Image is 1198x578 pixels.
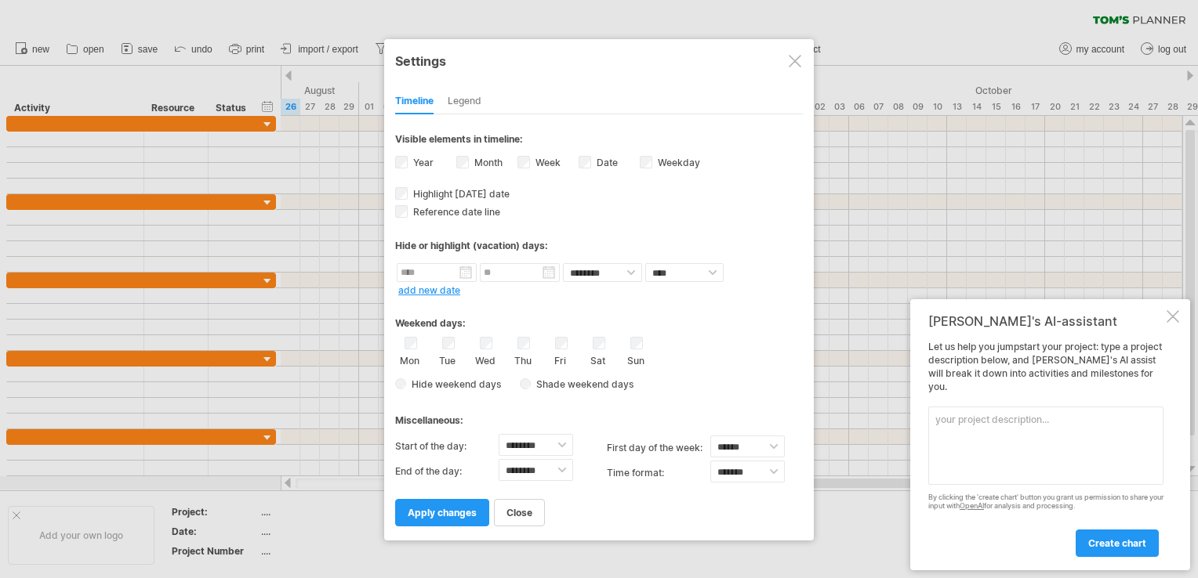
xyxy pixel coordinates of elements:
div: Let us help you jumpstart your project: type a project description below, and [PERSON_NAME]'s AI ... [928,341,1164,556]
span: Highlight [DATE] date [410,188,510,200]
label: Wed [475,352,495,367]
label: Month [471,157,503,168]
span: Shade weekend days [531,378,633,390]
span: apply changes [408,507,477,518]
label: Time format: [607,461,710,486]
label: Week [532,157,561,168]
label: Date [594,157,618,168]
div: [PERSON_NAME]'s AI-assistant [928,313,1164,329]
span: Hide weekend days [406,378,501,390]
div: Timeline [395,89,434,114]
label: Mon [400,352,419,367]
label: Weekday [655,157,700,168]
label: Fri [550,352,570,367]
label: End of the day: [395,459,499,484]
label: first day of the week: [607,435,710,461]
a: add new date [398,284,460,296]
div: Weekend days: [395,302,803,333]
a: OpenAI [960,501,984,510]
label: Sun [626,352,645,367]
div: Visible elements in timeline: [395,133,803,150]
div: Legend [448,89,481,114]
a: apply changes [395,499,489,526]
a: close [494,499,545,526]
label: Tue [437,352,457,367]
div: Hide or highlight (vacation) days: [395,240,803,251]
div: Settings [395,46,803,74]
div: By clicking the 'create chart' button you grant us permission to share your input with for analys... [928,493,1164,511]
label: Sat [588,352,608,367]
span: close [506,507,532,518]
a: create chart [1076,529,1159,557]
span: create chart [1088,537,1146,549]
span: Reference date line [410,206,500,218]
label: Thu [513,352,532,367]
label: Start of the day: [395,434,499,459]
div: Miscellaneous: [395,399,803,430]
label: Year [410,157,434,168]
